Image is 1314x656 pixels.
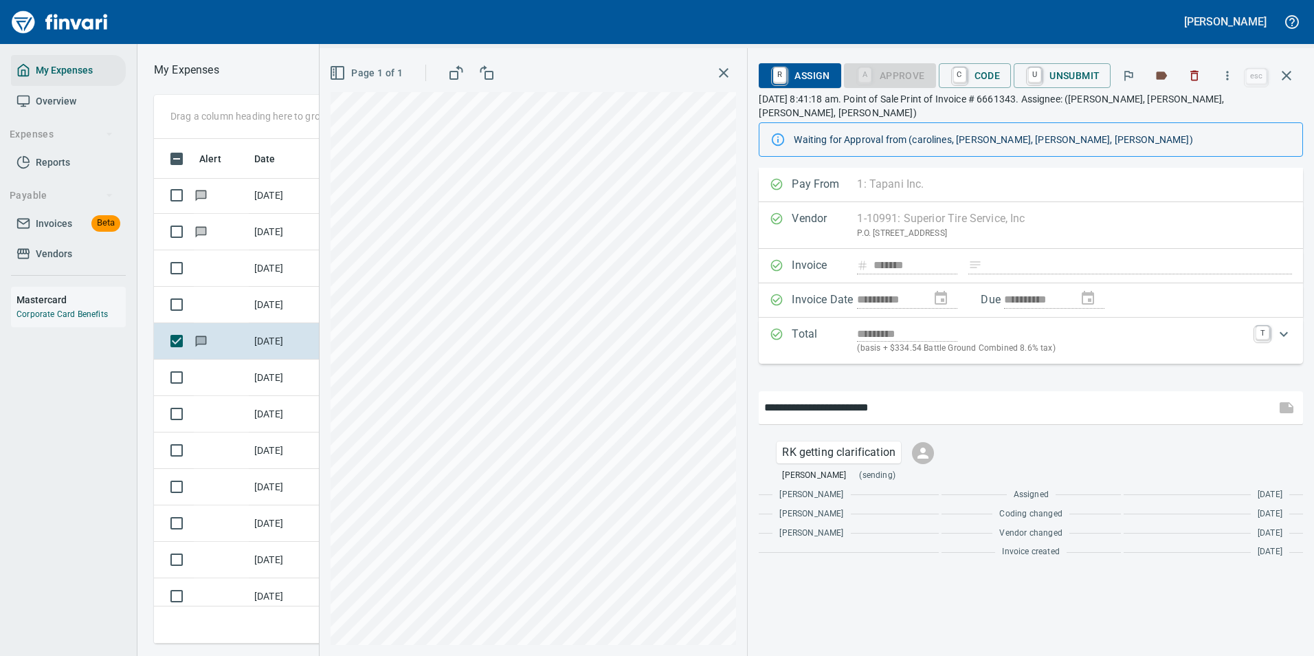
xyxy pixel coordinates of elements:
[249,323,318,360] td: [DATE]
[999,507,1062,521] span: Coding changed
[759,92,1303,120] p: [DATE] 8:41:18 am. Point of Sale Print of Invoice # 6661343. Assignee: ([PERSON_NAME], [PERSON_NA...
[1181,11,1270,32] button: [PERSON_NAME]
[318,505,441,542] td: [DATE] Invoice 6661978 from Superior Tire Service, Inc (1-10991)
[91,215,120,231] span: Beta
[16,292,126,307] h6: Mastercard
[36,245,72,263] span: Vendors
[1184,14,1267,29] h5: [PERSON_NAME]
[1179,61,1210,91] button: Discard
[249,360,318,396] td: [DATE]
[154,62,219,78] p: My Expenses
[318,287,441,323] td: [DATE] Invoice 120386313 from Superior Tire Service, Inc (1-10991)
[782,469,846,483] span: [PERSON_NAME]
[773,67,786,83] a: R
[194,336,208,345] span: Has messages
[249,214,318,250] td: [DATE]
[11,86,126,117] a: Overview
[318,542,441,578] td: [DATE] Invoice 6661974 from Superior Tire Service, Inc (1-10991)
[249,433,318,469] td: [DATE]
[199,151,239,167] span: Alert
[759,63,840,88] button: RAssign
[759,318,1303,364] div: Expand
[318,578,441,615] td: [DATE] Invoice 6661976 from Superior Tire Service, Inc (1-10991)
[1256,326,1269,340] a: T
[318,360,441,396] td: [DATE] Invoice 120386111 from Superior Tire Service, Inc (1-10991)
[1258,545,1282,559] span: [DATE]
[154,62,219,78] nav: breadcrumb
[36,215,72,232] span: Invoices
[782,444,895,461] p: RK getting clarification
[1025,64,1100,87] span: Unsubmit
[170,109,372,123] p: Drag a column heading here to group the table
[249,250,318,287] td: [DATE]
[318,396,441,433] td: [DATE] Invoice 6661271 from Superior Tire Service, Inc (1-10991)
[194,227,208,236] span: Has messages
[318,433,441,469] td: [DATE] Invoice 6661975 from Superior Tire Service, Inc (1-10991)
[11,208,126,239] a: InvoicesBeta
[326,61,408,86] button: Page 1 of 1
[318,469,441,505] td: [DATE] Invoice 6661979 from Superior Tire Service, Inc (1-10991)
[1258,527,1282,540] span: [DATE]
[10,126,113,143] span: Expenses
[1246,69,1267,84] a: esc
[16,309,108,319] a: Corporate Card Benefits
[792,326,857,356] p: Total
[249,505,318,542] td: [DATE]
[779,527,843,540] span: [PERSON_NAME]
[11,239,126,270] a: Vendors
[953,67,966,83] a: C
[11,147,126,178] a: Reports
[254,151,276,167] span: Date
[199,151,221,167] span: Alert
[318,214,441,250] td: [DATE] Invoice 6660563 from Superior Tire Service, Inc (1-10991)
[318,177,441,214] td: [DATE] Invoice 6661473 from Superior Tire Service, Inc (1-10991)
[1002,545,1060,559] span: Invoice created
[1014,63,1111,88] button: UUnsubmit
[318,323,441,360] td: [DATE] Invoice 6661343 from Superior Tire Service, Inc (1-10991)
[249,542,318,578] td: [DATE]
[844,69,936,80] div: Coding Required
[1243,59,1303,92] span: Close invoice
[36,154,70,171] span: Reports
[779,488,843,502] span: [PERSON_NAME]
[36,93,76,110] span: Overview
[939,63,1012,88] button: CCode
[770,64,829,87] span: Assign
[1212,61,1243,91] button: More
[999,527,1062,540] span: Vendor changed
[249,469,318,505] td: [DATE]
[8,6,111,39] img: Finvari
[332,65,403,82] span: Page 1 of 1
[779,507,843,521] span: [PERSON_NAME]
[1113,61,1144,91] button: Flag
[857,342,1247,356] p: (basis + $334.54 Battle Ground Combined 8.6% tax)
[11,55,126,86] a: My Expenses
[777,441,901,463] div: Click for options
[1028,67,1041,83] a: U
[4,122,119,147] button: Expenses
[36,62,93,79] span: My Expenses
[1270,391,1303,424] span: This records your message into the invoice and notifies anyone mentioned
[249,396,318,433] td: [DATE]
[249,578,318,615] td: [DATE]
[950,64,1001,87] span: Code
[794,127,1291,152] div: Waiting for Approval from (carolines, [PERSON_NAME], [PERSON_NAME], [PERSON_NAME])
[194,190,208,199] span: Has messages
[1146,61,1177,91] button: Labels
[4,183,119,208] button: Payable
[249,177,318,214] td: [DATE]
[249,287,318,323] td: [DATE]
[859,469,895,483] span: (sending)
[10,187,113,204] span: Payable
[1014,488,1049,502] span: Assigned
[318,250,441,287] td: [DATE] Invoice 6661857 from Superior Tire Service, Inc (1-10991)
[1258,507,1282,521] span: [DATE]
[1258,488,1282,502] span: [DATE]
[254,151,293,167] span: Date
